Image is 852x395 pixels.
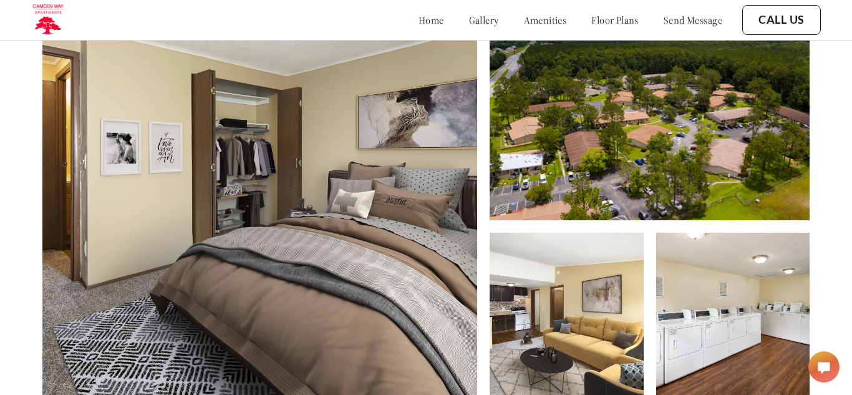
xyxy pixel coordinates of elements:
[591,14,639,26] a: floor plans
[664,14,722,26] a: send message
[742,5,821,35] button: Call Us
[469,14,499,26] a: gallery
[419,14,444,26] a: home
[758,13,805,27] a: Call Us
[524,14,567,26] a: amenities
[31,3,64,37] img: camden_logo.png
